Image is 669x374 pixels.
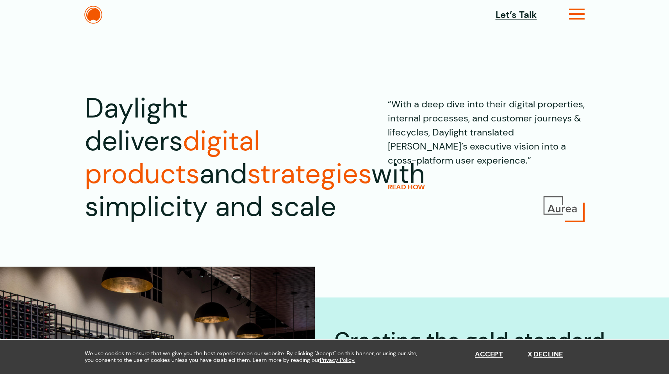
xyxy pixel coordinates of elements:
[475,350,503,359] button: Accept
[85,92,336,223] h1: Daylight delivers and with simplicity and scale
[85,350,425,363] span: We use cookies to ensure that we give you the best experience on our website. By clicking "Accept...
[388,183,425,191] a: READ HOW
[85,123,260,192] span: digital products
[496,8,537,22] a: Let’s Talk
[84,6,102,24] img: The Daylight Studio Logo
[528,350,563,359] button: Decline
[388,92,585,167] p: “With a deep dive into their digital properties, internal processes, and customer journeys & life...
[542,195,579,216] img: Aurea Logo
[247,156,371,192] span: strategies
[320,357,355,363] a: Privacy Policy.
